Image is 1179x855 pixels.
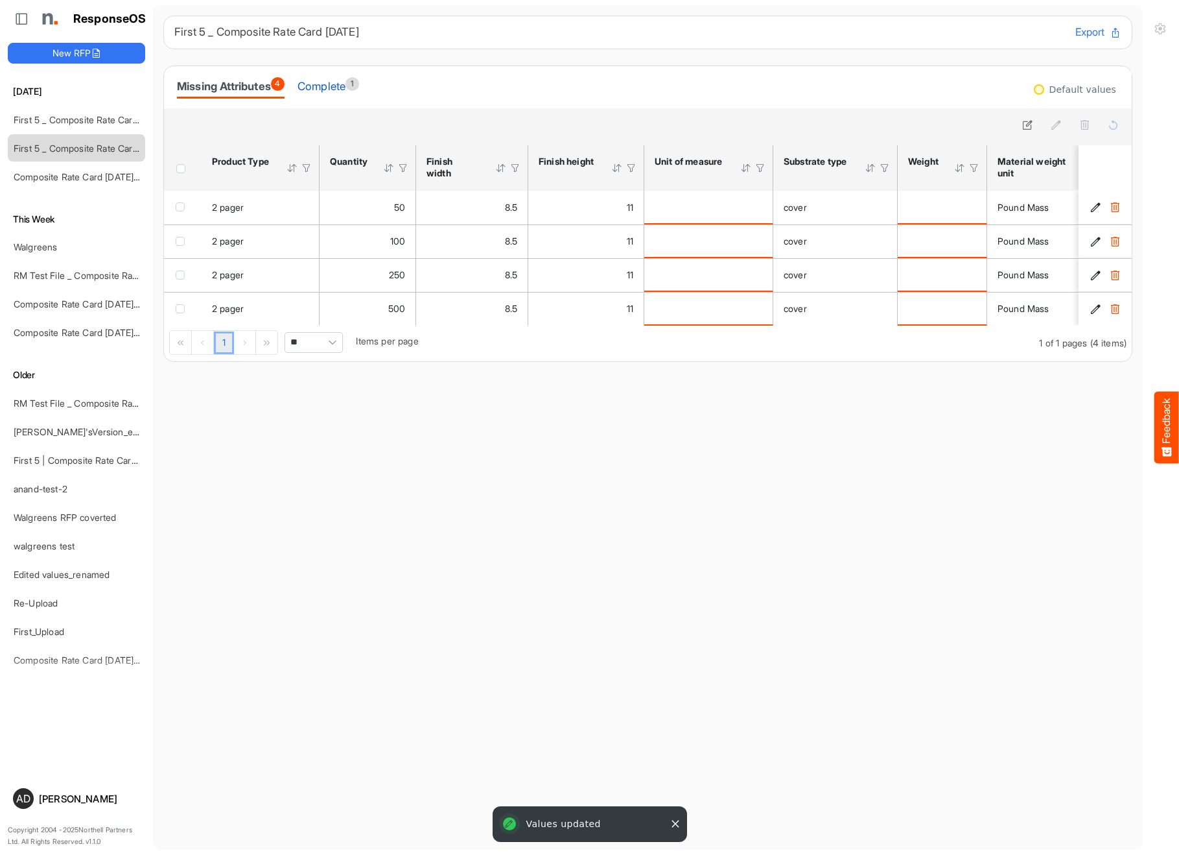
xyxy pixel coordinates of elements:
td: is template cell Column Header httpsnorthellcomontologiesmapping-rulesmaterialhasmaterialweight [898,191,987,224]
a: First 5 | Composite Rate Card [DATE] [14,455,168,466]
a: Page 1 of 1 Pages [214,331,234,355]
span: 4 [271,77,285,91]
td: 8.5 is template cell Column Header httpsnorthellcomontologiesmapping-rulesmeasurementhasfinishsiz... [416,292,528,326]
div: Finish height [539,156,594,167]
div: Go to last page [256,331,277,354]
h6: First 5 _ Composite Rate Card [DATE] [174,27,1065,38]
h6: This Week [8,212,145,226]
div: Values updated [495,809,684,839]
div: Missing Attributes [177,77,285,95]
td: is template cell Column Header httpsnorthellcomontologiesmapping-rulesmaterialhasmaterialweight [898,292,987,326]
td: cover is template cell Column Header httpsnorthellcomontologiesmapping-rulesmaterialhassubstratem... [773,224,898,258]
div: Filter Icon [301,162,312,174]
img: Northell [36,6,62,32]
td: 6f8be5c3-2132-4c85-a1f8-1d52c80b30e9 is template cell Column Header [1079,292,1134,326]
td: cover is template cell Column Header httpsnorthellcomontologiesmapping-rulesmaterialhassubstratem... [773,191,898,224]
div: Finish width [426,156,478,179]
button: Delete [1108,235,1121,248]
td: 100 is template cell Column Header httpsnorthellcomontologiesmapping-rulesorderhasquantity [320,224,416,258]
td: 2 pager is template cell Column Header product-type [202,258,320,292]
td: f09ac277-9570-497f-b2ec-45aae041ee39 is template cell Column Header [1079,191,1134,224]
div: Filter Icon [625,162,637,174]
div: Substrate type [784,156,848,167]
span: 8.5 [505,303,517,314]
button: Delete [1108,302,1121,315]
a: First_Upload [14,626,64,637]
td: 11 is template cell Column Header httpsnorthellcomontologiesmapping-rulesmeasurementhasfinishsize... [528,224,644,258]
a: [PERSON_NAME]'sVersion_e2e-test-file_20250604_111803 [14,426,257,437]
span: cover [784,303,807,314]
div: Weight [908,156,937,167]
td: 2 pager is template cell Column Header product-type [202,224,320,258]
span: AD [16,793,30,804]
span: 11 [627,235,633,247]
span: Pound Mass [998,303,1049,314]
span: 1 [345,77,359,91]
td: c26318d9-0c00-4a15-bdf6-e7dc6e1c1c9d is template cell Column Header [1079,258,1134,292]
td: Pound Mass is template cell Column Header httpsnorthellcomontologiesmapping-rulesmaterialhasmater... [987,292,1134,326]
td: Pound Mass is template cell Column Header httpsnorthellcomontologiesmapping-rulesmaterialhasmater... [987,191,1134,224]
span: cover [784,202,807,213]
span: 2 pager [212,269,244,280]
span: Pound Mass [998,269,1049,280]
div: Default values [1049,85,1116,94]
td: is template cell Column Header httpsnorthellcomontologiesmapping-rulesmeasurementhasunitofmeasure [644,224,773,258]
td: cover is template cell Column Header httpsnorthellcomontologiesmapping-rulesmaterialhassubstratem... [773,258,898,292]
div: Filter Icon [968,162,980,174]
a: anand-test-2 [14,483,67,494]
div: Go to previous page [192,331,214,354]
div: Unit of measure [655,156,723,167]
span: 50 [394,202,405,213]
span: 2 pager [212,235,244,247]
td: 8.5 is template cell Column Header httpsnorthellcomontologiesmapping-rulesmeasurementhasfinishsiz... [416,258,528,292]
span: 2 pager [212,303,244,314]
span: Pound Mass [998,235,1049,247]
span: 250 [389,269,405,280]
td: 11 is template cell Column Header httpsnorthellcomontologiesmapping-rulesmeasurementhasfinishsize... [528,191,644,224]
a: First 5 _ Composite Rate Card [DATE] [14,114,169,125]
div: Filter Icon [509,162,521,174]
td: Pound Mass is template cell Column Header httpsnorthellcomontologiesmapping-rulesmaterialhasmater... [987,224,1134,258]
span: 8.5 [505,269,517,280]
button: Feedback [1154,392,1179,464]
td: 11 is template cell Column Header httpsnorthellcomontologiesmapping-rulesmeasurementhasfinishsize... [528,258,644,292]
div: Filter Icon [397,162,409,174]
a: walgreens test [14,540,75,551]
div: Filter Icon [879,162,891,174]
span: cover [784,269,807,280]
div: Quantity [330,156,366,167]
span: 100 [390,235,405,247]
div: Product Type [212,156,270,167]
td: 11 is template cell Column Header httpsnorthellcomontologiesmapping-rulesmeasurementhasfinishsize... [528,292,644,326]
div: [PERSON_NAME] [39,794,140,804]
a: Re-Upload [14,597,58,608]
div: Complete [298,77,359,95]
td: 500 is template cell Column Header httpsnorthellcomontologiesmapping-rulesorderhasquantity [320,292,416,326]
button: Edit [1089,302,1102,315]
div: Go to first page [170,331,192,354]
th: Header checkbox [164,145,202,191]
a: Composite Rate Card [DATE]_smaller [14,298,167,309]
span: 11 [627,269,633,280]
span: Pagerdropdown [285,332,343,353]
span: Items per page [356,335,418,346]
button: Delete [1108,201,1121,214]
td: is template cell Column Header httpsnorthellcomontologiesmapping-rulesmaterialhasmaterialweight [898,258,987,292]
td: checkbox [164,191,202,224]
td: 8.5 is template cell Column Header httpsnorthellcomontologiesmapping-rulesmeasurementhasfinishsiz... [416,191,528,224]
a: Composite Rate Card [DATE]_smaller [14,327,167,338]
td: Pound Mass is template cell Column Header httpsnorthellcomontologiesmapping-rulesmaterialhasmater... [987,258,1134,292]
a: Walgreens RFP coverted [14,512,117,523]
td: is template cell Column Header httpsnorthellcomontologiesmapping-rulesmaterialhasmaterialweight [898,224,987,258]
button: Edit [1089,235,1102,248]
td: checkbox [164,258,202,292]
a: First 5 _ Composite Rate Card [DATE] [14,143,169,154]
span: 1 of 1 pages [1039,337,1087,348]
td: is template cell Column Header httpsnorthellcomontologiesmapping-rulesmeasurementhasunitofmeasure [644,258,773,292]
h1: ResponseOS [73,12,146,26]
div: Pager Container [164,326,1132,361]
div: Go to next page [234,331,256,354]
td: 7ac62c3f-4eff-49e7-8dd7-4fddd7e028ed is template cell Column Header [1079,224,1134,258]
td: checkbox [164,292,202,326]
h6: [DATE] [8,84,145,99]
